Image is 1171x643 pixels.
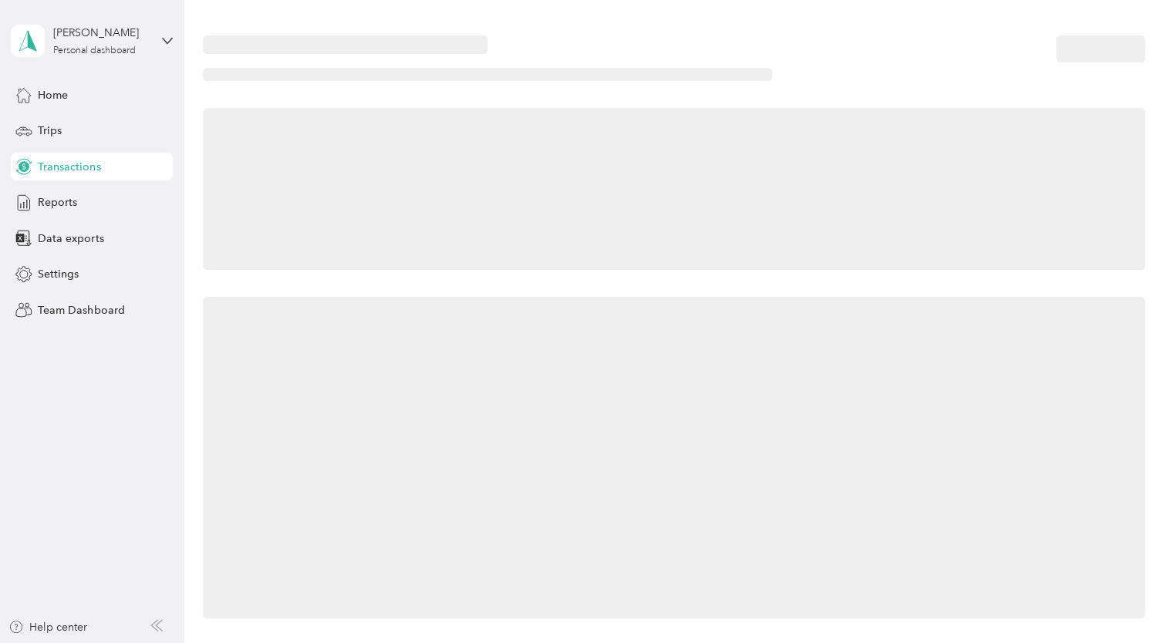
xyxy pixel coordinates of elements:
[38,231,103,247] span: Data exports
[38,302,124,318] span: Team Dashboard
[53,46,136,56] div: Personal dashboard
[38,87,68,103] span: Home
[38,266,79,282] span: Settings
[8,619,87,635] button: Help center
[1085,557,1171,643] iframe: Everlance-gr Chat Button Frame
[53,25,150,41] div: [PERSON_NAME]
[38,123,62,139] span: Trips
[38,159,100,175] span: Transactions
[38,194,77,210] span: Reports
